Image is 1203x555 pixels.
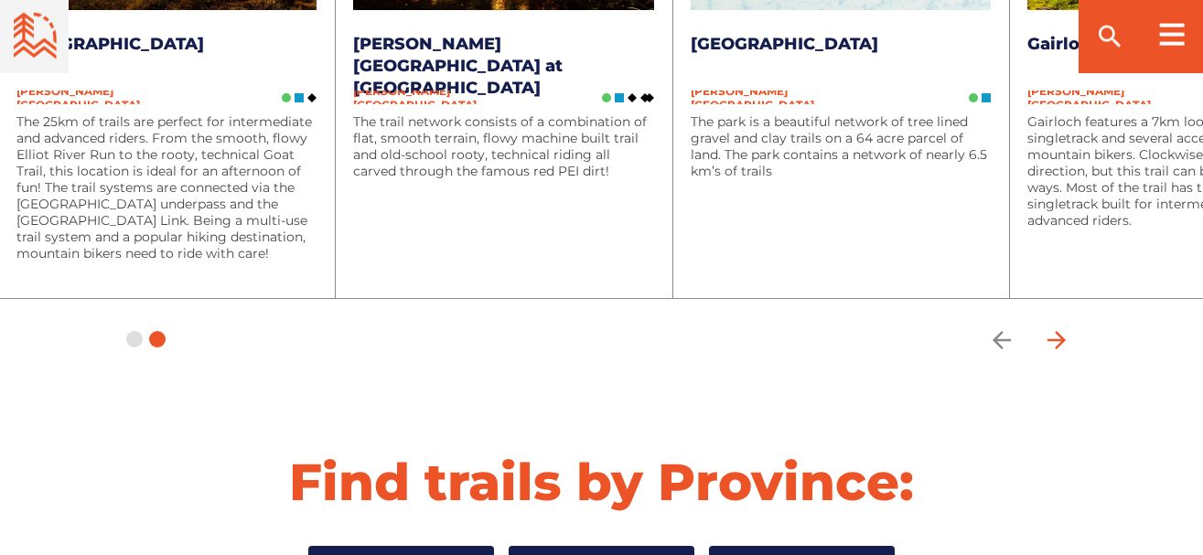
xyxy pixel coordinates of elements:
ion-icon: arrow forward [1043,326,1070,354]
a: Gairloch [1027,34,1101,54]
span: [PERSON_NAME][GEOGRAPHIC_DATA] [353,84,557,112]
img: Blue Square [615,93,624,102]
ion-icon: arrow back [988,326,1015,354]
p: The trail network consists of a combination of flat, smooth terrain, flowy machine built trail an... [353,113,653,179]
img: Blue Square [295,93,304,102]
img: Blue Square [982,93,991,102]
img: Black Diamond [307,93,317,102]
h2: Find trails by Province: [128,450,1075,514]
p: The park is a beautiful network of tree lined gravel and clay trails on a 64 acre parcel of land.... [691,113,991,179]
img: Double Black DIamond [640,93,654,102]
span: [PERSON_NAME][GEOGRAPHIC_DATA] [16,84,220,112]
a: [PERSON_NAME][GEOGRAPHIC_DATA] at [GEOGRAPHIC_DATA] [353,34,563,98]
img: Green Circle [969,93,978,102]
img: Green Circle [602,93,611,102]
img: Green Circle [282,93,291,102]
a: [GEOGRAPHIC_DATA] [691,34,878,54]
a: [GEOGRAPHIC_DATA] [16,34,204,54]
img: Black Diamond [628,93,637,102]
p: The 25km of trails are perfect for intermediate and advanced riders. From the smooth, flowy Ellio... [16,113,317,261]
span: [PERSON_NAME][GEOGRAPHIC_DATA] [691,84,895,112]
ion-icon: search [1095,22,1124,51]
